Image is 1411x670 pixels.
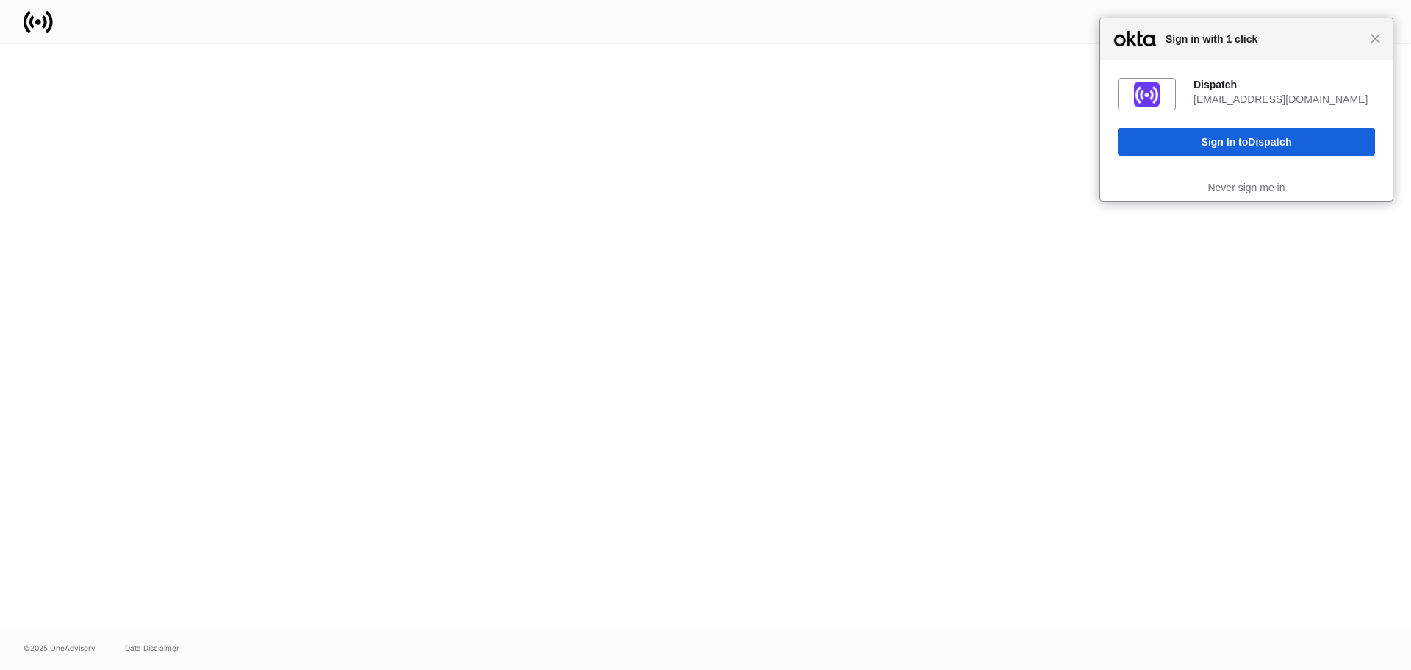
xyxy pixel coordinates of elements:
[1193,78,1375,91] div: Dispatch
[1158,30,1370,48] span: Sign in with 1 click
[1248,136,1291,148] span: Dispatch
[1370,33,1381,44] span: Close
[1207,182,1285,193] a: Never sign me in
[1134,82,1160,107] img: fs01jxrofoggULhDH358
[1193,93,1375,106] div: [EMAIL_ADDRESS][DOMAIN_NAME]
[1118,128,1375,156] button: Sign In toDispatch
[125,642,179,654] a: Data Disclaimer
[24,642,96,654] span: © 2025 OneAdvisory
